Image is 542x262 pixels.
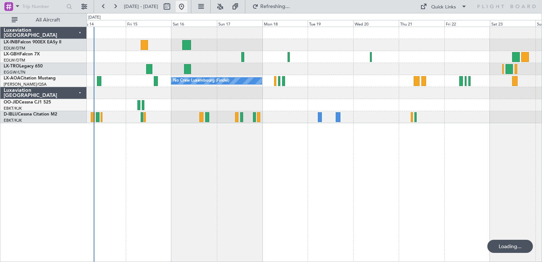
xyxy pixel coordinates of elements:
[4,82,47,87] a: [PERSON_NAME]/QSA
[4,46,25,51] a: EDLW/DTM
[249,1,293,12] button: Refreshing...
[4,100,19,105] span: OO-JID
[80,20,126,27] div: Thu 14
[4,100,51,105] a: OO-JIDCessna CJ1 525
[4,64,19,69] span: LX-TRO
[217,20,262,27] div: Sun 17
[417,1,471,12] button: Quick Links
[487,240,533,253] div: Loading...
[4,64,43,69] a: LX-TROLegacy 650
[353,20,399,27] div: Wed 20
[8,14,79,26] button: All Aircraft
[4,70,26,75] a: EGGW/LTN
[4,112,57,117] a: D-IBLUCessna Citation M2
[173,75,229,86] div: No Crew Luxembourg (Findel)
[399,20,444,27] div: Thu 21
[171,20,217,27] div: Sat 16
[22,1,64,12] input: Trip Number
[431,4,456,11] div: Quick Links
[124,3,158,10] span: [DATE] - [DATE]
[4,76,20,81] span: LX-AOA
[262,20,308,27] div: Mon 18
[4,76,56,81] a: LX-AOACitation Mustang
[4,58,25,63] a: EDLW/DTM
[4,112,18,117] span: D-IBLU
[4,40,61,44] a: LX-INBFalcon 900EX EASy II
[4,52,20,56] span: LX-GBH
[88,15,101,21] div: [DATE]
[490,20,535,27] div: Sat 23
[260,4,291,9] span: Refreshing...
[4,52,40,56] a: LX-GBHFalcon 7X
[308,20,353,27] div: Tue 19
[4,118,22,123] a: EBKT/KJK
[126,20,171,27] div: Fri 15
[444,20,490,27] div: Fri 22
[19,17,77,23] span: All Aircraft
[4,40,18,44] span: LX-INB
[4,106,22,111] a: EBKT/KJK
